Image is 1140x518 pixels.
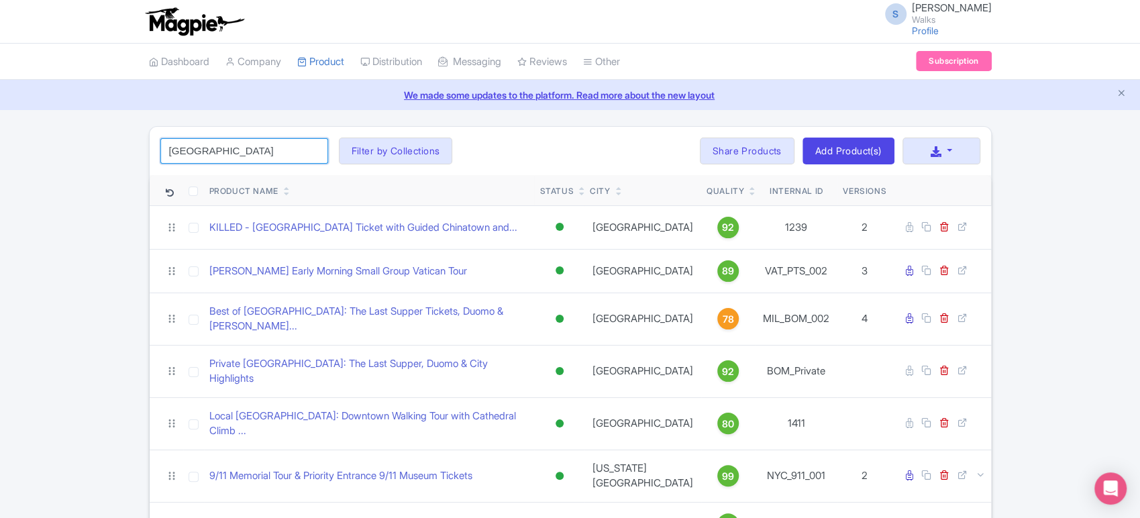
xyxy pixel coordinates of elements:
[583,44,620,81] a: Other
[916,51,991,71] a: Subscription
[723,312,734,327] span: 78
[755,205,837,249] td: 1239
[837,175,892,206] th: Versions
[755,345,837,397] td: BOM_Private
[707,465,749,486] a: 99
[700,138,794,164] a: Share Products
[209,468,472,484] a: 9/11 Memorial Tour & Priority Entrance 9/11 Museum Tickets
[149,44,209,81] a: Dashboard
[755,397,837,450] td: 1411
[862,221,868,234] span: 2
[297,44,344,81] a: Product
[209,185,278,197] div: Product Name
[877,3,992,24] a: S [PERSON_NAME] Walks
[707,413,749,434] a: 80
[722,417,734,431] span: 80
[209,409,529,439] a: Local [GEOGRAPHIC_DATA]: Downtown Walking Tour with Cathedral Climb ...
[225,44,281,81] a: Company
[722,264,734,278] span: 89
[517,44,567,81] a: Reviews
[553,414,566,433] div: Active
[539,185,574,197] div: Status
[1094,472,1127,505] div: Open Intercom Messenger
[707,260,749,282] a: 89
[707,308,749,329] a: 78
[553,362,566,381] div: Active
[360,44,422,81] a: Distribution
[553,261,566,280] div: Active
[209,356,529,386] a: Private [GEOGRAPHIC_DATA]: The Last Supper, Duomo & City Highlights
[1117,87,1127,102] button: Close announcement
[912,15,992,24] small: Walks
[912,1,992,14] span: [PERSON_NAME]
[722,469,734,484] span: 99
[209,304,529,334] a: Best of [GEOGRAPHIC_DATA]: The Last Supper Tickets, Duomo & [PERSON_NAME]...
[755,450,837,502] td: NYC_911_001
[553,309,566,329] div: Active
[209,264,467,279] a: [PERSON_NAME] Early Morning Small Group Vatican Tour
[584,397,701,450] td: [GEOGRAPHIC_DATA]
[553,217,566,237] div: Active
[438,44,501,81] a: Messaging
[755,249,837,293] td: VAT_PTS_002
[707,185,744,197] div: Quality
[584,345,701,397] td: [GEOGRAPHIC_DATA]
[590,185,610,197] div: City
[862,469,868,482] span: 2
[862,264,868,277] span: 3
[8,88,1132,102] a: We made some updates to the platform. Read more about the new layout
[584,205,701,249] td: [GEOGRAPHIC_DATA]
[722,364,734,379] span: 92
[802,138,894,164] a: Add Product(s)
[160,138,328,164] input: Search product name, city, or interal id
[209,220,517,236] a: KILLED - [GEOGRAPHIC_DATA] Ticket with Guided Chinatown and...
[885,3,906,25] span: S
[755,175,837,206] th: Internal ID
[707,360,749,382] a: 92
[553,466,566,486] div: Active
[707,217,749,238] a: 92
[142,7,246,36] img: logo-ab69f6fb50320c5b225c76a69d11143b.png
[584,450,701,502] td: [US_STATE][GEOGRAPHIC_DATA]
[339,138,453,164] button: Filter by Collections
[722,220,734,235] span: 92
[584,293,701,345] td: [GEOGRAPHIC_DATA]
[755,293,837,345] td: MIL_BOM_002
[862,312,868,325] span: 4
[912,25,939,36] a: Profile
[584,249,701,293] td: [GEOGRAPHIC_DATA]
